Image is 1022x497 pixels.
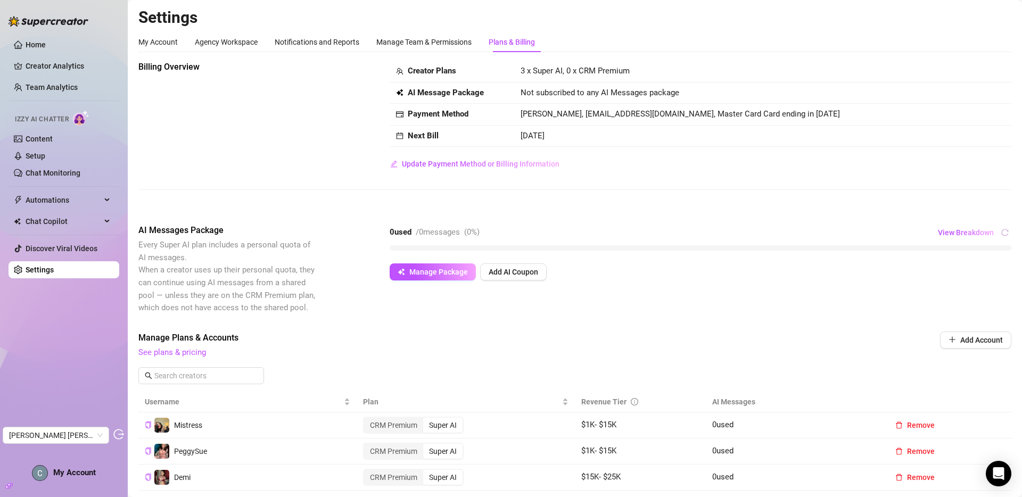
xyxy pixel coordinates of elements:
[940,332,1011,349] button: Add Account
[26,213,101,230] span: Chat Copilot
[364,470,423,485] div: CRM Premium
[363,443,464,460] div: segmented control
[113,429,124,440] span: logout
[521,87,679,100] span: Not subscribed to any AI Messages package
[907,447,935,455] span: Remove
[145,396,342,408] span: Username
[26,135,53,143] a: Content
[887,443,943,460] button: Remove
[423,470,463,485] div: Super AI
[145,448,152,454] span: copy
[706,392,880,412] th: AI Messages
[408,88,484,97] strong: AI Message Package
[145,473,152,481] button: Copy Creator ID
[907,421,935,429] span: Remove
[521,131,545,140] span: [DATE]
[174,421,202,429] span: Mistress
[364,418,423,433] div: CRM Premium
[480,263,547,280] button: Add AI Coupon
[138,392,357,412] th: Username
[949,336,956,343] span: plus
[154,444,169,459] img: PeggySue
[712,420,733,429] span: 0 used
[408,131,439,140] strong: Next Bill
[145,474,152,481] span: copy
[26,40,46,49] a: Home
[408,66,456,76] strong: Creator Plans
[26,169,80,177] a: Chat Monitoring
[138,240,315,312] span: Every Super AI plan includes a personal quota of AI messages. When a creator uses up their person...
[174,447,207,455] span: PeggySue
[145,447,152,455] button: Copy Creator ID
[390,160,398,168] span: edit
[521,109,840,119] span: [PERSON_NAME], [EMAIL_ADDRESS][DOMAIN_NAME], Master Card Card ending in [DATE]
[408,109,468,119] strong: Payment Method
[26,244,97,253] a: Discover Viral Videos
[15,114,69,125] span: Izzy AI Chatter
[396,132,403,139] span: calendar
[138,332,868,344] span: Manage Plans & Accounts
[53,468,96,477] span: My Account
[9,16,88,27] img: logo-BBDzfeDw.svg
[402,160,559,168] span: Update Payment Method or Billing Information
[138,347,206,357] a: See plans & pricing
[376,36,472,48] div: Manage Team & Permissions
[390,263,476,280] button: Manage Package
[895,448,903,455] span: delete
[26,57,111,74] a: Creator Analytics
[489,36,535,48] div: Plans & Billing
[26,192,101,209] span: Automations
[887,417,943,434] button: Remove
[174,473,191,482] span: Demi
[195,36,258,48] div: Agency Workspace
[138,224,317,237] span: AI Messages Package
[14,218,21,225] img: Chat Copilot
[26,266,54,274] a: Settings
[26,152,45,160] a: Setup
[9,427,103,443] span: Catherine Elizabeth
[390,155,560,172] button: Update Payment Method or Billing Information
[145,372,152,379] span: search
[5,482,13,490] span: build
[409,268,468,276] span: Manage Package
[631,398,638,405] span: info-circle
[712,472,733,482] span: 0 used
[357,392,575,412] th: Plan
[154,470,169,485] img: Demi
[581,397,627,406] span: Revenue Tier
[986,461,1011,486] div: Open Intercom Messenger
[960,336,1003,344] span: Add Account
[275,36,359,48] div: Notifications and Reports
[138,36,178,48] div: My Account
[390,227,411,237] strong: 0 used
[145,421,152,428] span: copy
[363,417,464,434] div: segmented control
[907,473,935,482] span: Remove
[154,418,169,433] img: Mistress
[489,268,538,276] span: Add AI Coupon
[138,7,1011,28] h2: Settings
[396,111,403,118] span: credit-card
[364,444,423,459] div: CRM Premium
[138,61,317,73] span: Billing Overview
[895,474,903,481] span: delete
[416,227,460,237] span: / 0 messages
[521,66,630,76] span: 3 x Super AI, 0 x CRM Premium
[363,396,560,408] span: Plan
[581,420,616,429] span: $ 1K - $ 15K
[1001,229,1009,236] span: reload
[712,446,733,455] span: 0 used
[73,110,89,126] img: AI Chatter
[464,227,480,237] span: ( 0 %)
[938,228,994,237] span: View Breakdown
[937,224,994,241] button: View Breakdown
[895,421,903,429] span: delete
[363,469,464,486] div: segmented control
[32,466,47,481] img: ACg8ocJXvk4TGHag0NMnbhIvYKqrZYB5gLuvC6ZjTZgsOdtsfLc15w=s96-c
[145,421,152,429] button: Copy Creator ID
[396,68,403,75] span: team
[154,370,249,382] input: Search creators
[581,472,621,482] span: $ 15K - $ 25K
[423,418,463,433] div: Super AI
[26,83,78,92] a: Team Analytics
